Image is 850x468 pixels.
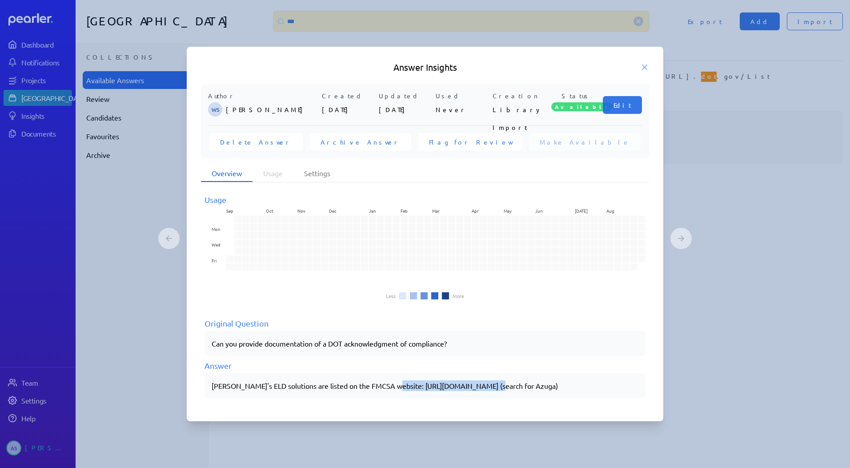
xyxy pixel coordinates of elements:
p: Status [549,91,603,101]
span: Wesley Simpson [208,102,222,117]
text: Aug [606,207,614,214]
p: Can you provide documentation of a DOT acknowledgment of compliance? [212,338,638,349]
p: Library Import [493,101,546,118]
text: Jan [369,207,376,214]
h5: Answer Insights [201,61,649,73]
button: Delete Answer [209,133,303,151]
text: Wed [212,242,221,248]
p: Author [208,91,318,101]
span: Make Available [540,137,630,146]
button: Make Available [529,133,641,151]
text: Oct [266,207,273,214]
p: [PERSON_NAME] [226,101,318,118]
text: Jun [535,207,543,214]
li: Overview [201,165,253,182]
span: Delete Answer [220,137,292,146]
li: More [453,293,464,299]
text: Feb [401,207,408,214]
p: Never [436,101,489,118]
button: Archive Answer [310,133,411,151]
li: Usage [253,165,293,182]
p: Updated [379,91,432,101]
button: Flag for Review [418,133,522,151]
div: [PERSON_NAME]'s ELD solutions are listed on the FMCSA website: [URL][DOMAIN_NAME] (search for Azuga) [212,380,638,391]
text: Mon [212,226,221,232]
button: Next Answer [670,228,692,249]
div: Usage [204,194,646,206]
text: Mar [432,207,440,214]
span: Flag for Review [429,137,511,146]
p: Created [322,91,375,101]
text: Apr [472,207,479,214]
text: Dec [329,207,337,214]
span: Available [551,102,613,111]
p: [DATE] [322,101,375,118]
p: [DATE] [379,101,432,118]
button: Edit [603,96,642,114]
span: Archive Answer [321,137,401,146]
text: [DATE] [575,207,588,214]
text: Fri [212,257,217,264]
li: Settings [293,165,341,182]
div: Original Question [204,317,646,329]
text: May [504,207,512,214]
li: Less [386,293,396,299]
div: Answer [204,359,646,371]
text: Sep [226,207,233,214]
text: Nov [297,207,305,214]
button: Previous Answer [158,228,180,249]
p: Used [436,91,489,101]
span: Edit [613,101,631,109]
p: Creation [493,91,546,101]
